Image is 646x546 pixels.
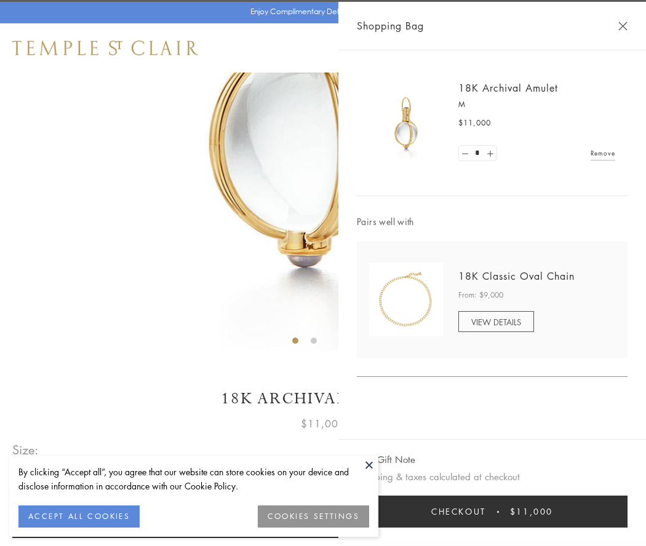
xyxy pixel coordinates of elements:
[431,505,486,518] span: Checkout
[301,416,345,432] span: $11,000
[484,146,496,161] a: Set quantity to 2
[459,146,471,161] a: Set quantity to 0
[12,41,198,55] img: Temple St. Clair
[458,311,534,332] a: VIEW DETAILS
[458,269,575,283] a: 18K Classic Oval Chain
[591,146,615,160] a: Remove
[618,22,628,31] button: Close Shopping Bag
[357,469,628,485] p: Shipping & taxes calculated at checkout
[357,215,628,229] span: Pairs well with
[458,117,491,129] span: $11,000
[12,440,39,460] span: Size:
[250,6,390,18] p: Enjoy Complimentary Delivery & Returns
[458,289,503,301] span: From: $9,000
[12,388,634,410] h1: 18K Archival Amulet
[18,465,369,493] div: By clicking “Accept all”, you agree that our website can store cookies on your device and disclos...
[357,496,628,528] button: Checkout $11,000
[471,316,521,328] span: VIEW DETAILS
[369,263,443,336] img: N88865-OV18
[258,505,369,528] button: COOKIES SETTINGS
[369,86,443,160] img: 18K Archival Amulet
[18,505,140,528] button: ACCEPT ALL COOKIES
[510,505,553,518] span: $11,000
[357,18,424,34] span: Shopping Bag
[458,98,615,111] p: M
[458,81,558,95] a: 18K Archival Amulet
[357,452,415,467] button: Add Gift Note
